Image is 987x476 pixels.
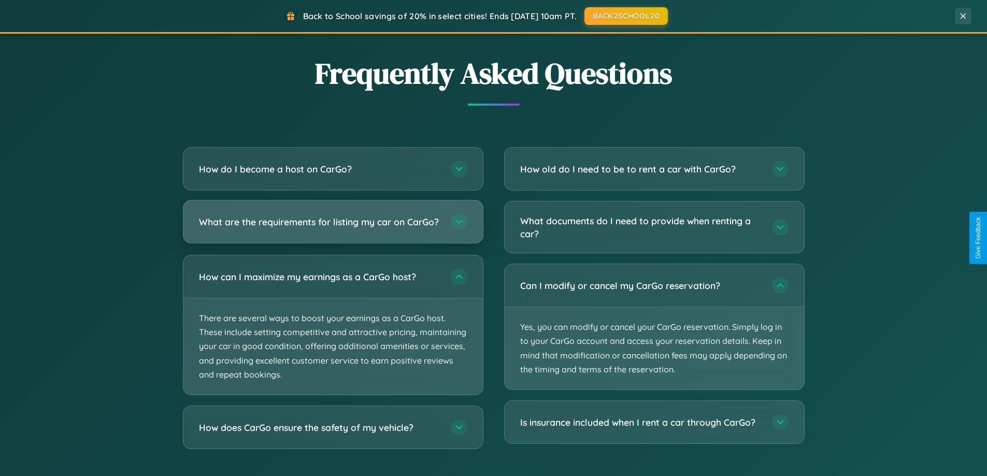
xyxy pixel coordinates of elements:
[199,163,440,176] h3: How do I become a host on CarGo?
[183,298,483,395] p: There are several ways to boost your earnings as a CarGo host. These include setting competitive ...
[520,279,762,292] h3: Can I modify or cancel my CarGo reservation?
[520,163,762,176] h3: How old do I need to be to rent a car with CarGo?
[183,53,805,93] h2: Frequently Asked Questions
[199,215,440,228] h3: What are the requirements for listing my car on CarGo?
[520,416,762,429] h3: Is insurance included when I rent a car through CarGo?
[199,270,440,283] h3: How can I maximize my earnings as a CarGo host?
[199,421,440,434] h3: How does CarGo ensure the safety of my vehicle?
[505,307,804,390] p: Yes, you can modify or cancel your CarGo reservation. Simply log in to your CarGo account and acc...
[303,11,577,21] span: Back to School savings of 20% in select cities! Ends [DATE] 10am PT.
[975,217,982,259] div: Give Feedback
[584,7,668,25] button: BACK2SCHOOL20
[520,214,762,240] h3: What documents do I need to provide when renting a car?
